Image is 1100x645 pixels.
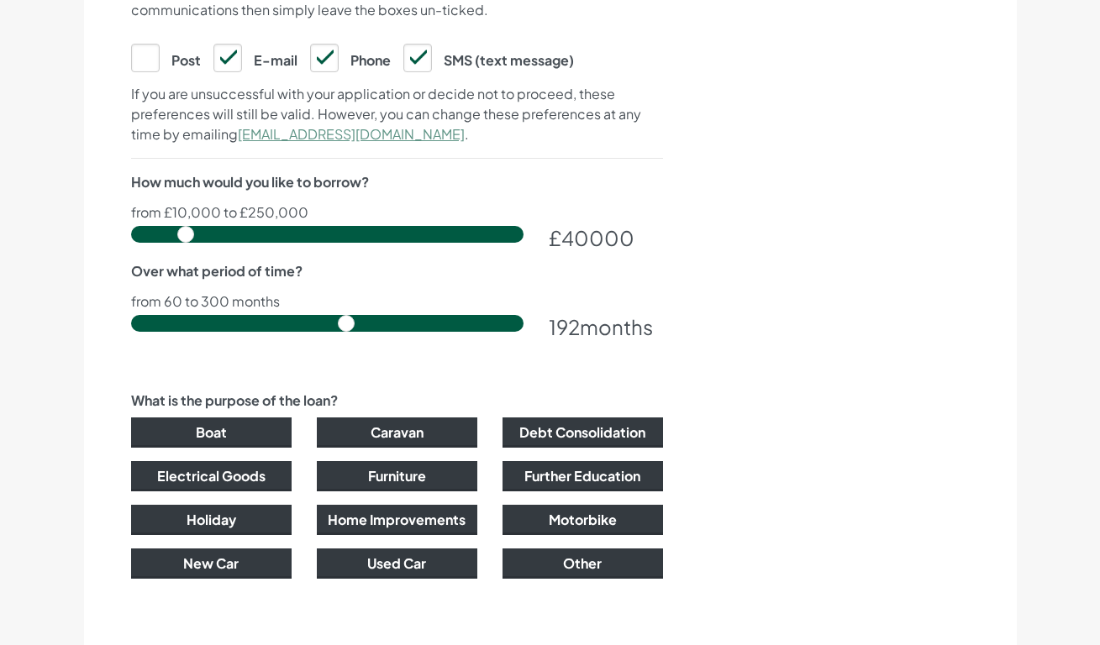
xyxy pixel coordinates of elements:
button: Boat [131,417,292,448]
a: [EMAIL_ADDRESS][DOMAIN_NAME] [238,125,465,143]
div: £ [549,223,663,253]
button: Used Car [317,548,477,579]
p: If you are unsuccessful with your application or decide not to proceed, these preferences will st... [131,84,663,144]
label: Over what period of time? [131,261,303,281]
button: Motorbike [503,505,663,535]
label: How much would you like to borrow? [131,172,369,192]
button: Home Improvements [317,505,477,535]
label: E-mail [213,44,297,71]
button: Debt Consolidation [503,417,663,448]
button: Furniture [317,461,477,491]
button: Other [503,548,663,579]
span: 40000 [561,225,634,250]
label: What is the purpose of the loan? [131,391,338,411]
button: Electrical Goods [131,461,292,491]
p: from 60 to 300 months [131,295,663,308]
div: months [549,312,663,342]
button: Further Education [503,461,663,491]
span: 192 [549,314,580,339]
label: Post [131,44,201,71]
label: Phone [310,44,391,71]
button: Holiday [131,505,292,535]
button: Caravan [317,417,477,448]
label: SMS (text message) [403,44,574,71]
p: from £10,000 to £250,000 [131,206,663,219]
button: New Car [131,548,292,579]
